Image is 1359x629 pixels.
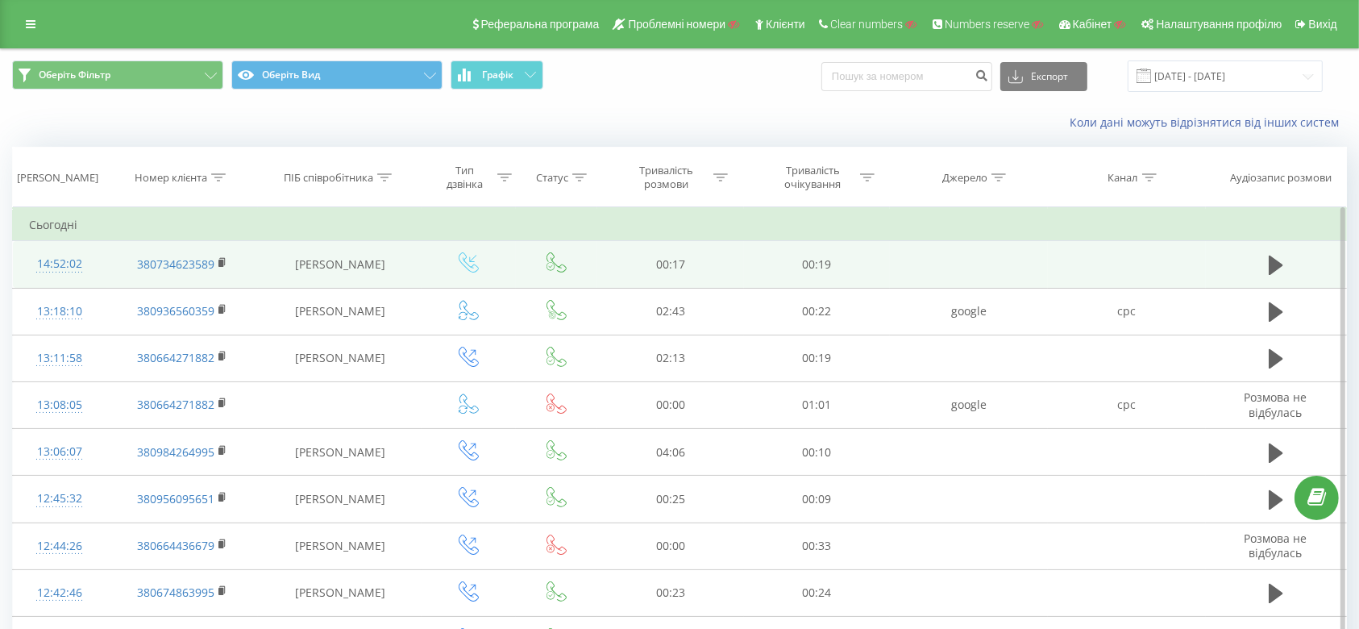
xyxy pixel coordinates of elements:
td: 00:19 [744,241,890,288]
div: Статус [536,171,568,185]
div: 12:42:46 [29,577,90,609]
div: ПІБ співробітника [284,171,373,185]
button: Оберіть Вид [231,60,443,90]
div: Тривалість розмови [623,164,709,191]
td: 00:23 [597,569,743,616]
a: Коли дані можуть відрізнятися вiд інших систем [1070,115,1347,130]
span: Вихід [1309,18,1337,31]
button: Графік [451,60,543,90]
td: Сьогодні [13,209,1347,241]
td: cpc [1048,288,1206,335]
td: 00:00 [597,523,743,569]
td: cpc [1048,381,1206,428]
span: Клієнти [766,18,805,31]
td: 00:09 [744,476,890,523]
td: [PERSON_NAME] [258,569,422,616]
td: [PERSON_NAME] [258,335,422,381]
div: 12:44:26 [29,531,90,562]
a: 380734623589 [137,256,214,272]
td: [PERSON_NAME] [258,429,422,476]
a: 380664436679 [137,538,214,553]
a: 380674863995 [137,585,214,600]
td: google [890,288,1048,335]
td: 04:06 [597,429,743,476]
a: 380664271882 [137,397,214,412]
span: Розмова не відбулась [1245,531,1307,560]
button: Експорт [1000,62,1087,91]
div: 13:08:05 [29,389,90,421]
div: 13:18:10 [29,296,90,327]
div: 13:06:07 [29,436,90,468]
span: Numbers reserve [945,18,1029,31]
td: 00:10 [744,429,890,476]
div: Тип дзвінка [436,164,492,191]
div: Джерело [942,171,987,185]
td: [PERSON_NAME] [258,476,422,523]
div: 13:11:58 [29,343,90,374]
div: Аудіозапис розмови [1230,171,1332,185]
span: Розмова не відбулась [1245,389,1307,419]
td: google [890,381,1048,428]
td: [PERSON_NAME] [258,241,422,288]
span: Налаштування профілю [1156,18,1282,31]
span: Clear numbers [830,18,903,31]
td: [PERSON_NAME] [258,523,422,569]
td: 01:01 [744,381,890,428]
a: 380936560359 [137,303,214,319]
td: 00:00 [597,381,743,428]
td: 02:43 [597,288,743,335]
button: Оберіть Фільтр [12,60,223,90]
td: 00:25 [597,476,743,523]
td: 00:19 [744,335,890,381]
span: Графік [482,69,513,81]
td: 02:13 [597,335,743,381]
a: 380956095651 [137,491,214,506]
span: Проблемні номери [628,18,725,31]
div: 12:45:32 [29,483,90,514]
td: 00:24 [744,569,890,616]
div: Канал [1108,171,1138,185]
td: 00:22 [744,288,890,335]
a: 380984264995 [137,444,214,460]
input: Пошук за номером [821,62,992,91]
td: 00:17 [597,241,743,288]
span: Реферальна програма [481,18,600,31]
div: Тривалість очікування [770,164,856,191]
a: 380664271882 [137,350,214,365]
div: 14:52:02 [29,248,90,280]
div: [PERSON_NAME] [17,171,98,185]
td: 00:33 [744,523,890,569]
span: Кабінет [1073,18,1112,31]
td: [PERSON_NAME] [258,288,422,335]
div: Номер клієнта [135,171,207,185]
span: Оберіть Фільтр [39,69,110,81]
